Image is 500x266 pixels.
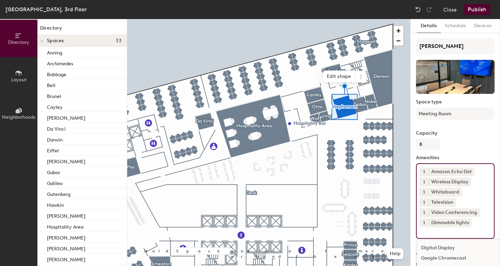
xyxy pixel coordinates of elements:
button: 1 [419,188,428,197]
div: Wireless Display [428,178,471,186]
button: Publish [464,4,490,15]
p: Hospitality Area [47,222,83,230]
div: [GEOGRAPHIC_DATA], 3rd Floor [5,5,87,14]
button: 1 [419,218,428,227]
button: Close [443,4,457,15]
p: Galileo [47,179,63,186]
p: [PERSON_NAME] [47,244,85,252]
p: Cayley [47,102,63,110]
p: Da Vinci [47,124,66,132]
p: Darwin [47,135,63,143]
label: Capacity [416,131,495,136]
span: 1 [423,209,425,216]
button: Help [387,248,403,259]
p: [PERSON_NAME] [47,157,85,165]
div: Amazon Echo Dot [428,167,474,176]
span: Layout [11,77,27,83]
div: Television [428,198,456,207]
p: [PERSON_NAME] [47,255,85,263]
div: Dimmable lights [428,218,472,227]
label: Amenities [416,155,495,161]
p: [PERSON_NAME] [47,113,85,121]
img: Redo [426,6,432,13]
span: Spaces [47,38,64,44]
span: 33 [116,38,121,44]
p: Babbage [47,70,66,78]
span: Neighborhoods [2,114,35,120]
button: Schedule [441,19,470,33]
button: Meeting Room [416,107,495,120]
div: Whiteboard [428,188,462,197]
span: Edit shape [323,71,355,82]
button: 1 [419,167,428,176]
button: Details [417,19,441,33]
span: 1 [423,189,425,196]
span: 1 [423,199,425,206]
img: Undo [415,6,421,13]
p: Eiffel [47,146,59,154]
p: Bell [47,81,55,88]
label: Accessible [416,250,440,256]
h1: Directory [37,24,127,35]
button: Devices [470,19,496,33]
button: 1 [419,178,428,186]
p: [PERSON_NAME] [47,233,85,241]
img: The space named Stephenson [416,60,495,94]
button: 1 [419,198,428,207]
p: Hawkin [47,200,64,208]
p: Gabor [47,168,60,176]
p: Gutenberg [47,189,70,197]
span: Directory [8,39,29,45]
p: [PERSON_NAME] [47,211,85,219]
span: 1 [423,219,425,227]
span: 1 [423,168,425,176]
label: Space type [416,99,495,105]
p: Brunel [47,92,61,99]
p: Anning [47,48,62,56]
p: Archimedes [47,59,73,67]
div: Video Conferencing [428,208,480,217]
span: 1 [423,179,425,186]
button: 1 [419,208,428,217]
